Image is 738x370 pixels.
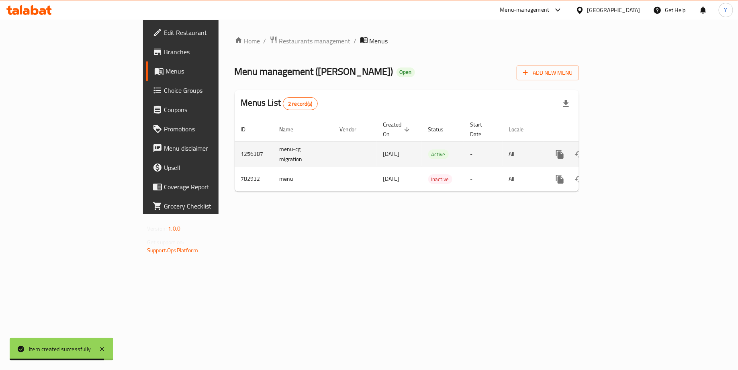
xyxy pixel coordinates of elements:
button: Change Status [570,170,589,189]
span: Edit Restaurant [164,28,260,37]
span: Active [428,150,449,159]
span: Menus [166,66,260,76]
span: [DATE] [383,149,400,159]
span: Add New Menu [523,68,572,78]
div: Active [428,149,449,159]
td: All [503,167,544,191]
span: Promotions [164,124,260,134]
span: Status [428,125,454,134]
a: Edit Restaurant [146,23,266,42]
a: Upsell [146,158,266,177]
span: ID [241,125,256,134]
span: Choice Groups [164,86,260,95]
div: Inactive [428,174,452,184]
span: Start Date [470,120,493,139]
td: menu-cg migration [273,141,333,167]
div: Menu-management [500,5,550,15]
a: Branches [146,42,266,61]
span: Inactive [428,175,452,184]
span: Created On [383,120,412,139]
span: Get support on: [147,237,184,247]
span: Upsell [164,163,260,172]
span: Restaurants management [279,36,351,46]
a: Coupons [146,100,266,119]
li: / [354,36,357,46]
td: - [464,167,503,191]
td: All [503,141,544,167]
a: Menu disclaimer [146,139,266,158]
div: [GEOGRAPHIC_DATA] [587,6,640,14]
th: Actions [544,117,634,142]
span: Menu management ( [PERSON_NAME] ) [235,62,393,80]
span: Name [280,125,304,134]
button: more [550,145,570,164]
div: Total records count [283,97,318,110]
span: Coupons [164,105,260,114]
span: [DATE] [383,174,400,184]
a: Promotions [146,119,266,139]
span: Menu disclaimer [164,143,260,153]
div: Export file [556,94,576,113]
span: Coverage Report [164,182,260,192]
span: 1.0.0 [168,223,180,234]
button: Add New Menu [517,65,579,80]
a: Support.OpsPlatform [147,245,198,256]
h2: Menus List [241,97,318,110]
div: Item created successfully [29,345,91,354]
button: more [550,170,570,189]
span: Menus [370,36,388,46]
span: Version: [147,223,167,234]
span: Grocery Checklist [164,201,260,211]
td: - [464,141,503,167]
span: Locale [509,125,534,134]
a: Grocery Checklist [146,196,266,216]
span: Open [397,69,415,76]
a: Coverage Report [146,177,266,196]
a: Menus [146,61,266,81]
a: Choice Groups [146,81,266,100]
nav: breadcrumb [235,36,579,46]
button: Change Status [570,145,589,164]
span: Y [724,6,728,14]
table: enhanced table [235,117,634,192]
span: Branches [164,47,260,57]
div: Open [397,67,415,77]
td: menu [273,167,333,191]
span: Vendor [340,125,367,134]
span: 2 record(s) [283,100,317,108]
a: Restaurants management [270,36,351,46]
